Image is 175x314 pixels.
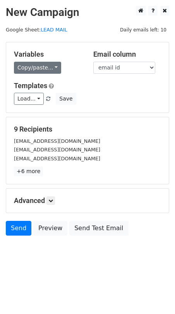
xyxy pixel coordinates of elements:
iframe: Chat Widget [136,277,175,314]
a: Load... [14,93,44,105]
a: Preview [33,221,67,236]
a: Copy/paste... [14,62,61,74]
h5: 9 Recipients [14,125,161,134]
h5: Email column [93,50,161,59]
a: Send [6,221,31,236]
small: [EMAIL_ADDRESS][DOMAIN_NAME] [14,147,100,153]
button: Save [56,93,76,105]
a: +6 more [14,167,43,176]
h2: New Campaign [6,6,169,19]
h5: Advanced [14,196,161,205]
span: Daily emails left: 10 [117,26,169,34]
a: LEAD MAIL [41,27,67,33]
h5: Variables [14,50,82,59]
a: Daily emails left: 10 [117,27,169,33]
small: [EMAIL_ADDRESS][DOMAIN_NAME] [14,156,100,161]
a: Templates [14,82,47,90]
small: [EMAIL_ADDRESS][DOMAIN_NAME] [14,138,100,144]
small: Google Sheet: [6,27,67,33]
a: Send Test Email [69,221,128,236]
